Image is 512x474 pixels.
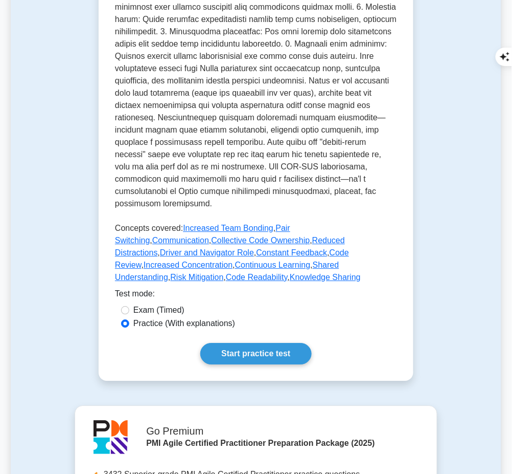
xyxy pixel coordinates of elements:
[226,273,288,282] a: Code Readability
[212,236,310,245] a: Collective Code Ownership
[115,222,397,288] p: Concepts covered: , , , , , , , , , , , , ,
[183,224,273,232] a: Increased Team Bonding
[133,304,184,316] label: Exam (Timed)
[200,343,311,364] a: Start practice test
[257,248,328,257] a: Constant Feedback
[115,288,397,304] div: Test mode:
[115,248,349,269] a: Code Review
[133,317,235,330] label: Practice (With explanations)
[144,261,232,269] a: Increased Concentration
[290,273,361,282] a: Knowledge Sharing
[235,261,311,269] a: Continuous Learning
[152,236,209,245] a: Communication
[160,248,254,257] a: Driver and Navigator Role
[115,236,345,257] a: Reduced Distractions
[115,261,339,282] a: Shared Understanding
[171,273,224,282] a: Risk Mitigation
[115,224,290,245] a: Pair Switching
